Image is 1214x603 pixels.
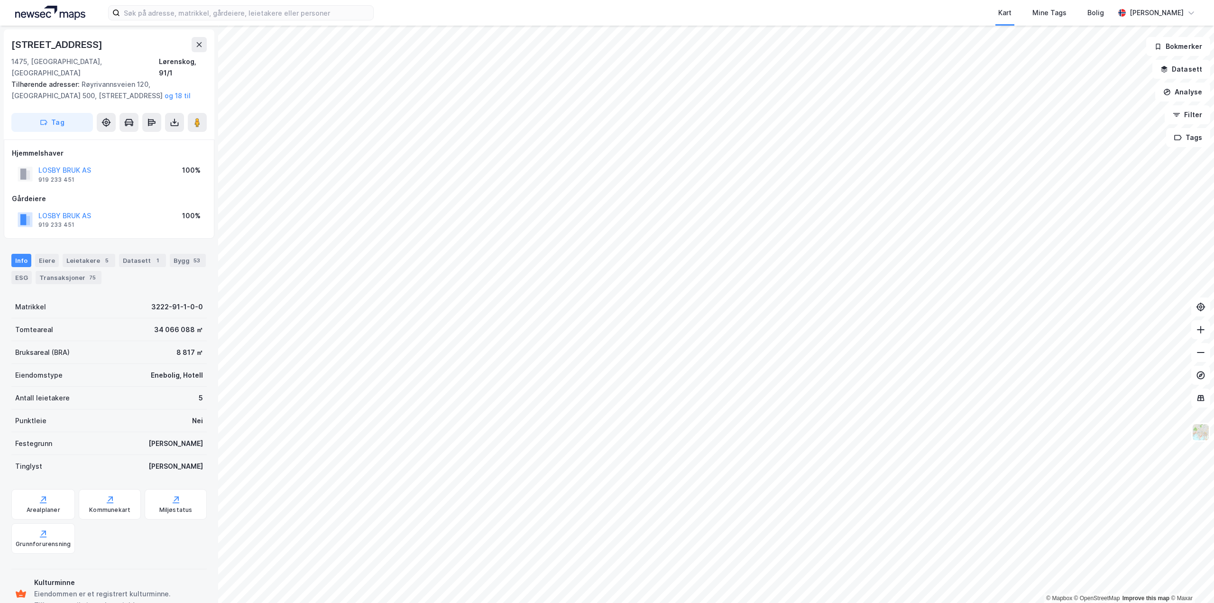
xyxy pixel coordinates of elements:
[1165,105,1210,124] button: Filter
[159,56,207,79] div: Lørenskog, 91/1
[199,392,203,404] div: 5
[16,540,71,548] div: Grunnforurensning
[1146,37,1210,56] button: Bokmerker
[87,273,98,282] div: 75
[15,415,46,427] div: Punktleie
[151,370,203,381] div: Enebolig, Hotell
[1155,83,1210,102] button: Analyse
[192,256,202,265] div: 53
[11,254,31,267] div: Info
[182,165,201,176] div: 100%
[34,577,203,588] div: Kulturminne
[1166,128,1210,147] button: Tags
[11,80,82,88] span: Tilhørende adresser:
[15,301,46,313] div: Matrikkel
[102,256,111,265] div: 5
[1192,423,1210,441] img: Z
[15,461,42,472] div: Tinglyst
[15,438,52,449] div: Festegrunn
[35,254,59,267] div: Eiere
[36,271,101,284] div: Transaksjoner
[148,461,203,472] div: [PERSON_NAME]
[1087,7,1104,19] div: Bolig
[12,193,206,204] div: Gårdeiere
[15,392,70,404] div: Antall leietakere
[27,506,60,514] div: Arealplaner
[15,347,70,358] div: Bruksareal (BRA)
[11,113,93,132] button: Tag
[11,37,104,52] div: [STREET_ADDRESS]
[159,506,193,514] div: Miljøstatus
[1152,60,1210,79] button: Datasett
[11,79,199,102] div: Røyrivannsveien 120, [GEOGRAPHIC_DATA] 500, [STREET_ADDRESS]
[38,221,74,229] div: 919 233 451
[63,254,115,267] div: Leietakere
[38,176,74,184] div: 919 233 451
[12,148,206,159] div: Hjemmelshaver
[89,506,130,514] div: Kommunekart
[148,438,203,449] div: [PERSON_NAME]
[1130,7,1184,19] div: [PERSON_NAME]
[11,56,159,79] div: 1475, [GEOGRAPHIC_DATA], [GEOGRAPHIC_DATA]
[119,254,166,267] div: Datasett
[151,301,203,313] div: 3222-91-1-0-0
[192,415,203,427] div: Nei
[1046,595,1072,602] a: Mapbox
[170,254,206,267] div: Bygg
[1074,595,1120,602] a: OpenStreetMap
[998,7,1012,19] div: Kart
[176,347,203,358] div: 8 817 ㎡
[182,210,201,222] div: 100%
[120,6,373,20] input: Søk på adresse, matrikkel, gårdeiere, leietakere eller personer
[15,324,53,335] div: Tomteareal
[1032,7,1067,19] div: Mine Tags
[15,6,85,20] img: logo.a4113a55bc3d86da70a041830d287a7e.svg
[1167,557,1214,603] iframe: Chat Widget
[153,256,162,265] div: 1
[1122,595,1169,602] a: Improve this map
[154,324,203,335] div: 34 066 088 ㎡
[15,370,63,381] div: Eiendomstype
[11,271,32,284] div: ESG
